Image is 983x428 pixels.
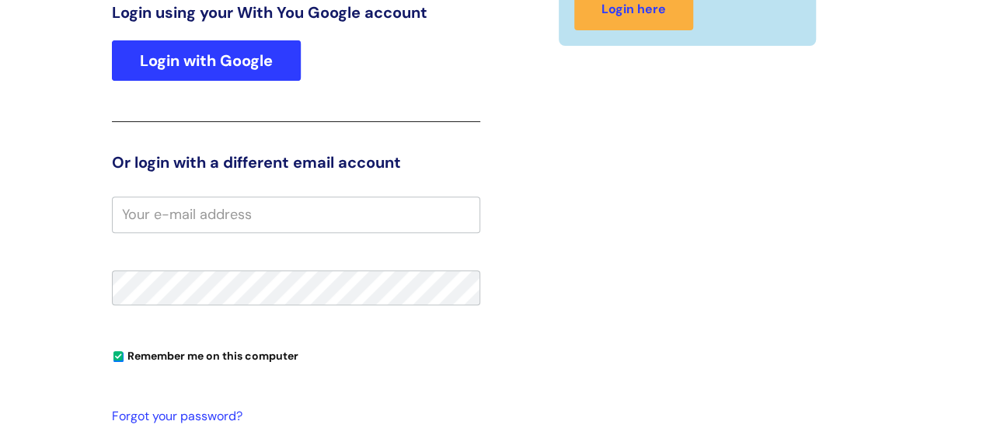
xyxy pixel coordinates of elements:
label: Remember me on this computer [112,346,298,363]
a: Login with Google [112,40,301,81]
h3: Or login with a different email account [112,153,480,172]
input: Your e-mail address [112,197,480,232]
a: Forgot your password? [112,405,472,428]
input: Remember me on this computer [113,352,124,362]
div: You can uncheck this option if you're logging in from a shared device [112,343,480,367]
h3: Login using your With You Google account [112,3,480,22]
